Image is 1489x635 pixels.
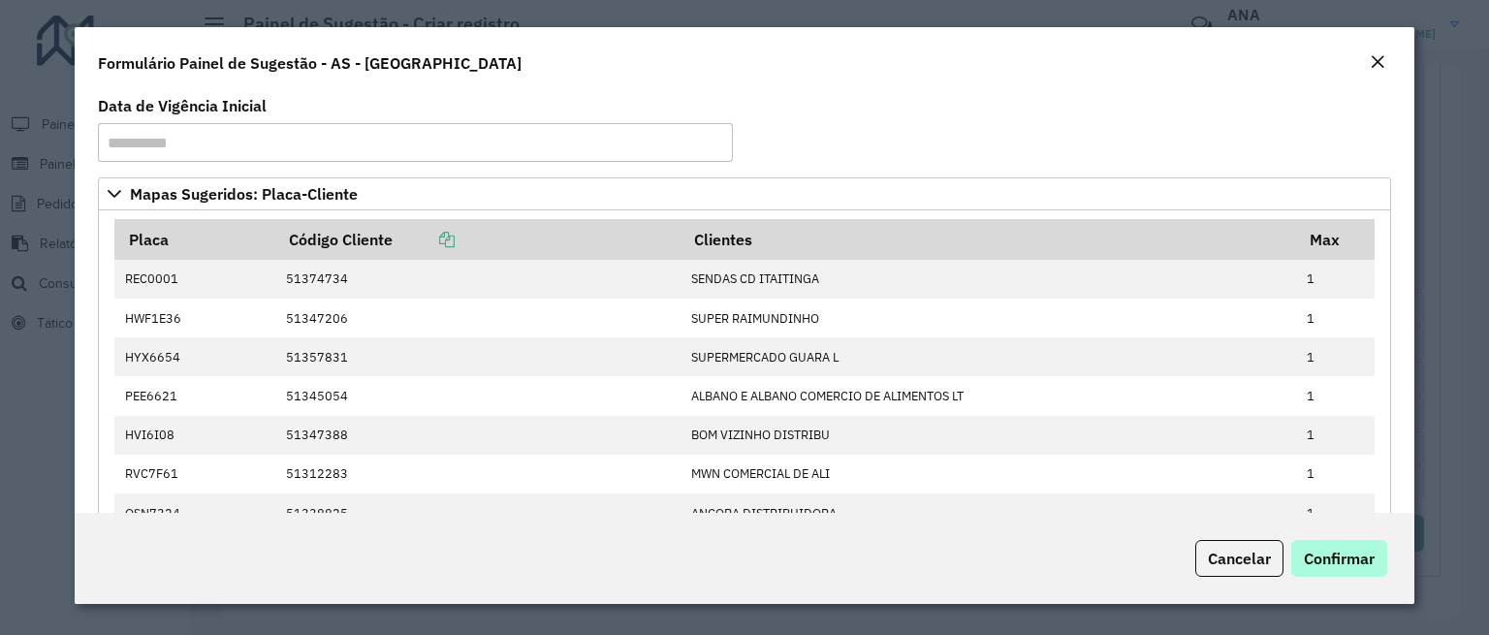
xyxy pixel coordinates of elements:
[1291,540,1387,577] button: Confirmar
[276,455,681,493] td: 51312283
[114,219,275,260] th: Placa
[681,260,1297,299] td: SENDAS CD ITAITINGA
[114,299,275,337] td: HWF1E36
[1297,493,1375,532] td: 1
[1297,299,1375,337] td: 1
[1304,549,1375,568] span: Confirmar
[114,455,275,493] td: RVC7F61
[276,337,681,376] td: 51357831
[681,337,1297,376] td: SUPERMERCADO GUARA L
[98,94,267,117] label: Data de Vigência Inicial
[393,230,455,249] a: Copiar
[681,455,1297,493] td: MWN COMERCIAL DE ALI
[276,260,681,299] td: 51374734
[114,416,275,455] td: HVI6I08
[1297,376,1375,415] td: 1
[1370,54,1385,70] em: Fechar
[114,376,275,415] td: PEE6621
[276,299,681,337] td: 51347206
[681,376,1297,415] td: ALBANO E ALBANO COMERCIO DE ALIMENTOS LT
[98,177,1391,210] a: Mapas Sugeridos: Placa-Cliente
[130,186,358,202] span: Mapas Sugeridos: Placa-Cliente
[276,493,681,532] td: 51338825
[681,416,1297,455] td: BOM VIZINHO DISTRIBU
[1208,549,1271,568] span: Cancelar
[1297,260,1375,299] td: 1
[114,493,275,532] td: OSN7324
[1297,416,1375,455] td: 1
[681,493,1297,532] td: ANCORA DISTRIBUIDORA
[276,416,681,455] td: 51347388
[114,337,275,376] td: HYX6654
[681,299,1297,337] td: SUPER RAIMUNDINHO
[1297,337,1375,376] td: 1
[276,219,681,260] th: Código Cliente
[1297,455,1375,493] td: 1
[1364,50,1391,76] button: Close
[276,376,681,415] td: 51345054
[114,260,275,299] td: REC0001
[1297,219,1375,260] th: Max
[681,219,1297,260] th: Clientes
[98,51,522,75] h4: Formulário Painel de Sugestão - AS - [GEOGRAPHIC_DATA]
[1195,540,1283,577] button: Cancelar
